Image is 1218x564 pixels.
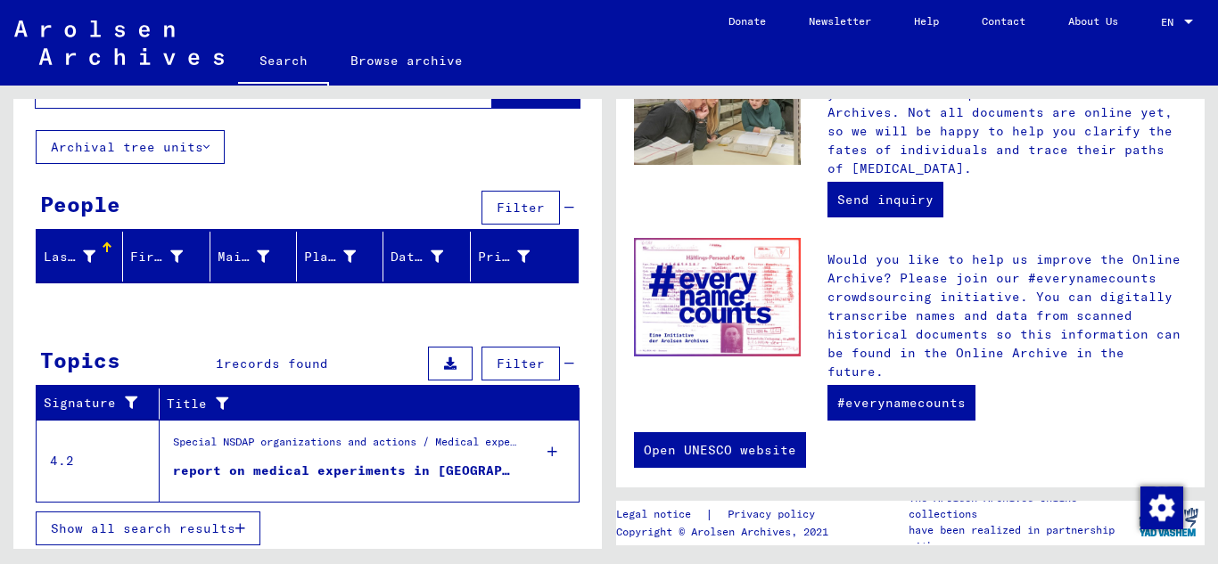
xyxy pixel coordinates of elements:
[216,356,224,372] span: 1
[218,248,269,266] div: Maiden Name
[1135,500,1202,544] img: yv_logo.png
[471,232,578,282] mat-header-cell: Prisoner #
[44,394,136,413] div: Signature
[173,462,516,480] div: report on medical experiments in [GEOGRAPHIC_DATA]
[14,20,224,65] img: Arolsen_neg.svg
[391,248,442,266] div: Date of Birth
[44,248,95,266] div: Last Name
[909,522,1132,554] p: have been realized in partnership with
[634,432,806,468] a: Open UNESCO website
[1140,486,1182,528] div: Change consent
[304,242,383,271] div: Place of Birth
[616,505,836,524] div: |
[304,248,356,266] div: Place of Birth
[634,238,801,356] img: enc.jpg
[218,242,296,271] div: Maiden Name
[167,395,535,413] div: Title
[481,191,560,225] button: Filter
[497,200,545,216] span: Filter
[497,356,545,372] span: Filter
[827,182,943,217] a: Send inquiry
[37,232,123,282] mat-header-cell: Last Name
[478,242,556,271] div: Prisoner #
[713,505,836,524] a: Privacy policy
[36,130,225,164] button: Archival tree units
[827,66,1187,178] p: In addition to conducting your own research, you can submit inquiries to the Arolsen Archives. No...
[44,389,159,418] div: Signature
[130,242,209,271] div: First Name
[40,344,120,376] div: Topics
[478,248,530,266] div: Prisoner #
[383,232,470,282] mat-header-cell: Date of Birth
[238,39,329,86] a: Search
[130,248,182,266] div: First Name
[827,385,975,421] a: #everynamecounts
[37,420,160,502] td: 4.2
[44,242,122,271] div: Last Name
[634,53,801,165] img: inquiries.jpg
[173,434,516,459] div: Special NSDAP organizations and actions / Medical experiments and "euthanasia"
[1161,16,1181,29] span: EN
[391,242,469,271] div: Date of Birth
[297,232,383,282] mat-header-cell: Place of Birth
[481,347,560,380] button: Filter
[616,524,836,540] p: Copyright © Arolsen Archives, 2021
[210,232,297,282] mat-header-cell: Maiden Name
[40,188,120,220] div: People
[224,356,328,372] span: records found
[616,505,705,524] a: Legal notice
[329,39,484,82] a: Browse archive
[827,250,1187,381] p: Would you like to help us improve the Online Archive? Please join our #everynamecounts crowdsourc...
[123,232,210,282] mat-header-cell: First Name
[1140,486,1183,529] img: Change consent
[909,490,1132,522] p: The Arolsen Archives online collections
[51,520,235,536] span: Show all search results
[36,511,260,545] button: Show all search results
[167,389,557,418] div: Title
